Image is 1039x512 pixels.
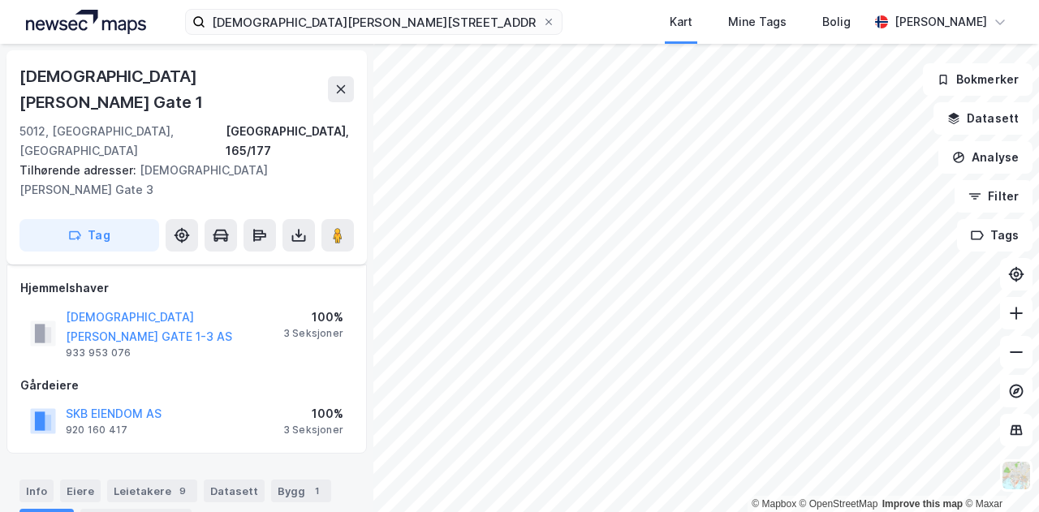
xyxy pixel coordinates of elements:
div: [DEMOGRAPHIC_DATA][PERSON_NAME] Gate 1 [19,63,328,115]
div: Leietakere [107,480,197,502]
img: logo.a4113a55bc3d86da70a041830d287a7e.svg [26,10,146,34]
button: Datasett [933,102,1033,135]
a: Mapbox [752,498,796,510]
div: 1 [308,483,325,499]
div: 3 Seksjoner [283,424,343,437]
div: Bygg [271,480,331,502]
iframe: Chat Widget [958,434,1039,512]
div: 3 Seksjoner [283,327,343,340]
div: Info [19,480,54,502]
div: Kontrollprogram for chat [958,434,1039,512]
div: 933 953 076 [66,346,131,359]
button: Tags [957,219,1033,252]
button: Analyse [938,141,1033,174]
div: Bolig [822,12,851,32]
div: Datasett [204,480,265,502]
div: [GEOGRAPHIC_DATA], 165/177 [226,122,354,161]
input: Søk på adresse, matrikkel, gårdeiere, leietakere eller personer [205,10,542,34]
div: 100% [283,404,343,424]
button: Bokmerker [923,63,1033,96]
div: Mine Tags [728,12,787,32]
a: OpenStreetMap [800,498,878,510]
div: 9 [175,483,191,499]
span: Tilhørende adresser: [19,163,140,177]
div: Hjemmelshaver [20,278,353,298]
div: [DEMOGRAPHIC_DATA][PERSON_NAME] Gate 3 [19,161,341,200]
div: Kart [670,12,692,32]
button: Filter [955,180,1033,213]
a: Improve this map [882,498,963,510]
button: Tag [19,219,159,252]
div: [PERSON_NAME] [895,12,987,32]
div: 100% [283,308,343,327]
div: Gårdeiere [20,376,353,395]
div: Eiere [60,480,101,502]
div: 920 160 417 [66,424,127,437]
div: 5012, [GEOGRAPHIC_DATA], [GEOGRAPHIC_DATA] [19,122,226,161]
